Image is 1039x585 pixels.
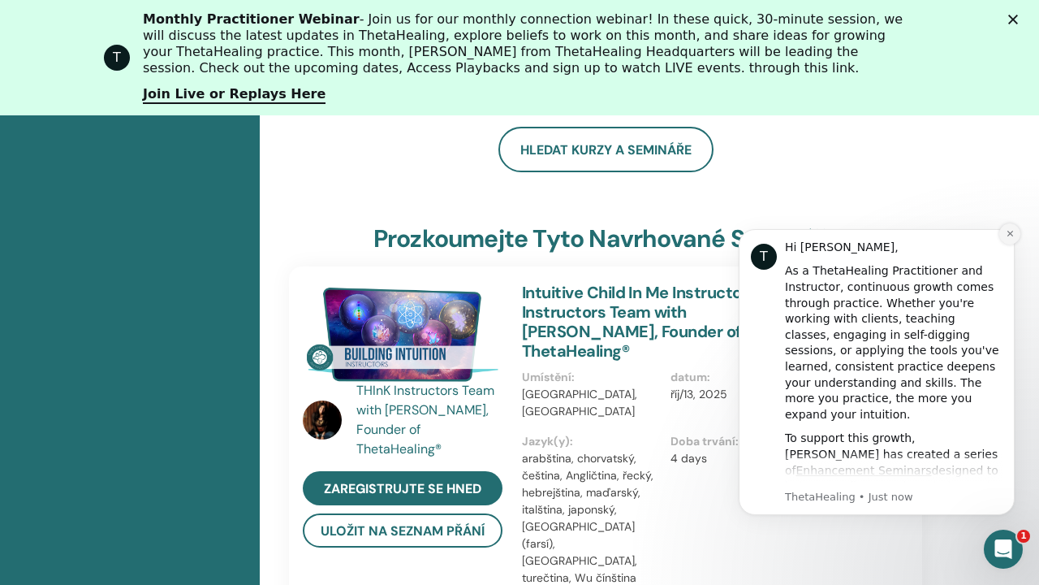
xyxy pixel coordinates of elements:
[373,224,838,253] h3: Prozkoumejte tyto navrhované semináře
[984,530,1023,569] iframe: Intercom live chat
[143,11,360,27] b: Monthly Practitioner Webinar
[522,369,661,386] p: Umístění :
[1008,15,1024,24] div: Close
[303,283,502,387] img: Intuitive Child In Me Instructors
[143,11,909,76] div: - Join us for our monthly connection webinar! In these quick, 30-minute session, we will discuss ...
[285,19,306,40] button: Dismiss notification
[324,480,481,497] span: Zaregistrujte se hned
[71,285,288,300] p: Message from ThetaHealing, sent Just now
[356,381,507,459] a: THInK Instructors Team with [PERSON_NAME], Founder of ThetaHealing®
[670,386,809,403] p: říj/13, 2025
[303,401,342,440] img: default.jpg
[303,471,502,505] a: Zaregistrujte se hned
[82,259,218,272] a: Enhancement Seminars
[71,226,288,401] div: To support this growth, [PERSON_NAME] has created a series of designed to help you refine your kn...
[1017,530,1030,543] span: 1
[670,433,809,450] p: Doba trvání :
[522,433,661,450] p: Jazyk(y) :
[143,86,325,104] a: Join Live or Replays Here
[522,386,661,420] p: [GEOGRAPHIC_DATA], [GEOGRAPHIC_DATA]
[670,369,809,386] p: datum :
[522,282,815,362] a: Intuitive Child In Me Instructors s THInK Instructors Team with [PERSON_NAME], Founder of ThetaHe...
[714,205,1039,541] iframe: Intercom notifications message
[498,127,714,172] a: Hledat kurzy a semináře
[303,513,502,548] button: Uložit na seznam přání
[104,45,130,71] div: Profile image for ThetaHealing
[670,450,809,467] p: 4 days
